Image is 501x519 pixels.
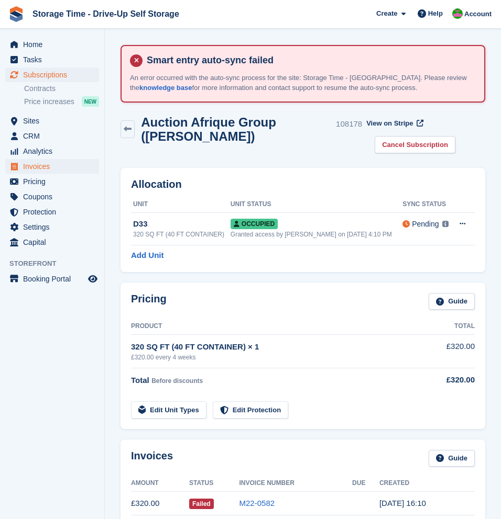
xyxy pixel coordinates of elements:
[5,37,99,52] a: menu
[428,8,443,19] span: Help
[379,475,475,492] th: Created
[23,159,86,174] span: Invoices
[5,67,99,82] a: menu
[5,235,99,250] a: menu
[402,196,451,213] th: Sync Status
[189,499,214,509] span: Failed
[23,67,86,82] span: Subscriptions
[5,205,99,219] a: menu
[23,205,86,219] span: Protection
[5,144,99,159] a: menu
[366,118,413,129] span: View on Stripe
[422,318,475,335] th: Total
[143,54,476,66] h4: Smart entry auto-sync failed
[131,250,164,262] a: Add Unit
[82,96,99,107] div: NEW
[442,221,449,227] img: icon-info-grey-7440780725fd019a000dd9b08b2336e03edf1995a4989e88bcd33f0948082b44.svg
[131,401,206,419] a: Edit Unit Types
[5,220,99,234] a: menu
[28,5,183,22] a: Storage Time - Drive-Up Self Storage
[141,115,332,143] h2: Auction Afrique Group ([PERSON_NAME])
[336,118,362,130] div: 108178
[5,189,99,204] a: menu
[422,374,475,386] div: £320.00
[23,272,86,286] span: Booking Portal
[24,84,99,94] a: Contracts
[151,377,203,385] span: Before discounts
[23,114,86,128] span: Sites
[5,52,99,67] a: menu
[352,475,379,492] th: Due
[131,376,149,385] span: Total
[231,219,278,229] span: Occupied
[8,6,24,22] img: stora-icon-8386f47178a22dfd0bd8f6a31ec36ba5ce8667c1dd55bd0f319d3a0aa187defe.svg
[131,178,475,190] h2: Allocation
[362,115,426,132] a: View on Stripe
[5,114,99,128] a: menu
[133,218,231,230] div: D33
[131,341,422,353] div: 320 SQ FT (40 FT CONTAINER) × 1
[422,335,475,368] td: £320.00
[24,96,99,107] a: Price increases NEW
[5,159,99,174] a: menu
[9,258,104,269] span: Storefront
[139,84,192,92] a: knowledge base
[24,97,74,107] span: Price increases
[23,52,86,67] span: Tasks
[5,129,99,143] a: menu
[131,293,167,310] h2: Pricing
[23,189,86,204] span: Coupons
[231,230,402,239] div: Granted access by [PERSON_NAME] on [DATE] 4:10 PM
[429,293,475,310] a: Guide
[239,499,275,507] a: M22-0582
[23,129,86,143] span: CRM
[131,450,173,467] h2: Invoices
[412,219,439,230] div: Pending
[131,492,189,515] td: £320.00
[464,9,492,19] span: Account
[130,73,476,93] p: An error occurred with the auto-sync process for the site: Storage Time - [GEOGRAPHIC_DATA]. Plea...
[239,475,353,492] th: Invoice Number
[86,273,99,285] a: Preview store
[133,230,231,239] div: 320 SQ FT (40 FT CONTAINER)
[131,475,189,492] th: Amount
[5,272,99,286] a: menu
[131,353,422,362] div: £320.00 every 4 weeks
[379,499,426,507] time: 2025-09-15 15:10:16 UTC
[231,196,402,213] th: Unit Status
[23,37,86,52] span: Home
[131,318,422,335] th: Product
[23,174,86,189] span: Pricing
[23,235,86,250] span: Capital
[213,401,288,419] a: Edit Protection
[189,475,239,492] th: Status
[23,220,86,234] span: Settings
[429,450,475,467] a: Guide
[452,8,463,19] img: Saeed
[375,136,455,153] a: Cancel Subscription
[5,174,99,189] a: menu
[376,8,397,19] span: Create
[23,144,86,159] span: Analytics
[131,196,231,213] th: Unit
